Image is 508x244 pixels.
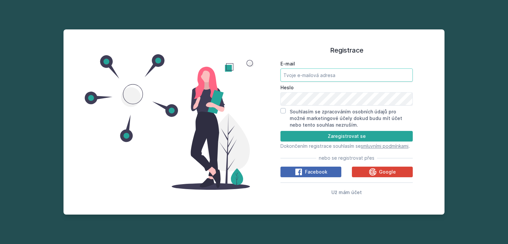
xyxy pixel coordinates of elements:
a: smluvními podmínkami [361,143,408,149]
input: Tvoje e-mailová adresa [280,68,413,82]
span: Google [379,169,396,175]
button: Google [352,167,413,177]
span: Už mám účet [331,189,362,195]
button: Facebook [280,167,341,177]
label: E-mail [280,61,413,67]
button: Zaregistrovat se [280,131,413,142]
span: Facebook [305,169,327,175]
label: Heslo [280,84,413,91]
label: Souhlasím se zpracováním osobních údajů pro možné marketingové účely dokud budu mít účet nebo ten... [290,109,402,128]
button: Už mám účet [331,188,362,196]
h1: Registrace [280,45,413,55]
span: nebo se registrovat přes [319,155,374,161]
p: Dokončením registrace souhlasím se . [280,143,413,149]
